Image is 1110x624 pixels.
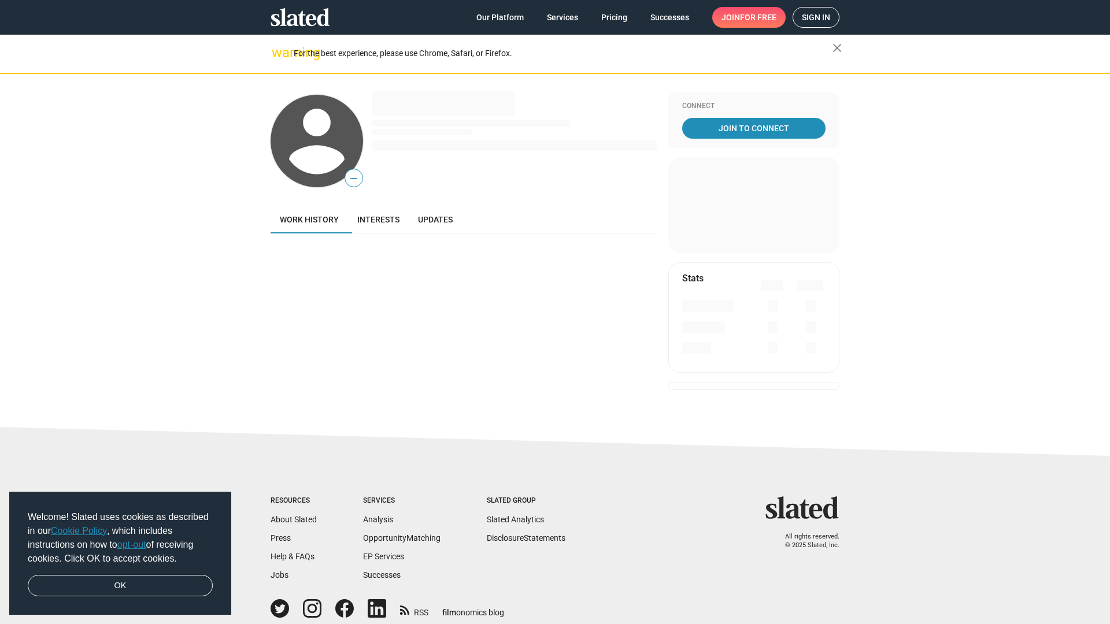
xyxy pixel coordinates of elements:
[409,206,462,233] a: Updates
[271,206,348,233] a: Work history
[601,7,627,28] span: Pricing
[363,496,441,506] div: Services
[682,118,826,139] a: Join To Connect
[592,7,637,28] a: Pricing
[271,552,314,561] a: Help & FAQs
[418,215,453,224] span: Updates
[740,7,776,28] span: for free
[28,510,213,566] span: Welcome! Slated uses cookies as described in our , which includes instructions on how to of recei...
[28,575,213,597] a: dismiss cookie message
[280,215,339,224] span: Work history
[9,492,231,615] div: cookieconsent
[442,608,456,617] span: film
[271,496,317,506] div: Resources
[682,272,704,284] mat-card-title: Stats
[363,552,404,561] a: EP Services
[357,215,399,224] span: Interests
[442,598,504,618] a: filmonomics blog
[684,118,823,139] span: Join To Connect
[117,540,146,549] a: opt-out
[547,7,578,28] span: Services
[721,7,776,28] span: Join
[487,515,544,524] a: Slated Analytics
[363,570,401,580] a: Successes
[682,102,826,111] div: Connect
[467,7,533,28] a: Our Platform
[487,533,565,543] a: DisclosureStatements
[830,41,844,55] mat-icon: close
[348,206,409,233] a: Interests
[476,7,524,28] span: Our Platform
[294,46,832,61] div: For the best experience, please use Chrome, Safari, or Firefox.
[793,7,839,28] a: Sign in
[487,496,565,506] div: Slated Group
[712,7,786,28] a: Joinfor free
[363,515,393,524] a: Analysis
[773,533,839,549] p: All rights reserved. © 2025 Slated, Inc.
[802,8,830,27] span: Sign in
[271,515,317,524] a: About Slated
[641,7,698,28] a: Successes
[538,7,587,28] a: Services
[51,526,107,536] a: Cookie Policy
[400,600,428,618] a: RSS
[271,570,288,580] a: Jobs
[271,533,291,543] a: Press
[345,171,362,186] span: —
[363,533,441,543] a: OpportunityMatching
[650,7,689,28] span: Successes
[272,46,286,60] mat-icon: warning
